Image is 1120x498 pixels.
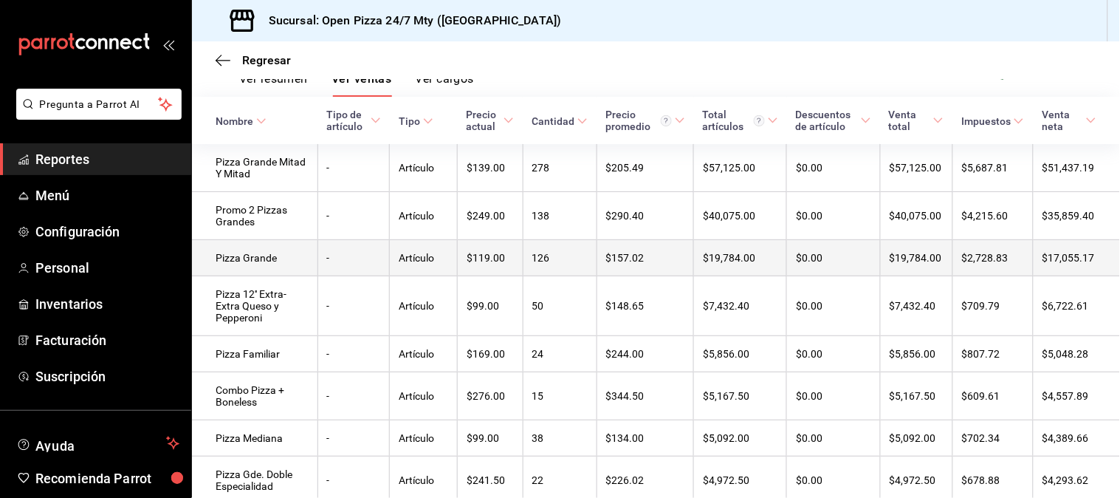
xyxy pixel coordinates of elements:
[192,372,317,420] td: Combo Pizza + Boneless
[317,144,390,192] td: -
[1033,276,1120,336] td: $6,722.61
[458,144,523,192] td: $139.00
[880,276,952,336] td: $7,432.40
[523,372,597,420] td: 15
[532,115,574,127] div: Cantidad
[331,72,392,97] button: Ver ventas
[1042,109,1096,132] span: Venta neta
[40,97,159,112] span: Pregunta a Parrot AI
[952,240,1033,276] td: $2,728.83
[317,336,390,372] td: -
[787,192,880,240] td: $0.00
[1033,240,1120,276] td: $17,055.17
[467,109,515,132] span: Precio actual
[35,258,179,278] span: Personal
[399,115,433,127] span: Tipo
[192,192,317,240] td: Promo 2 Pizzas Grandes
[597,240,694,276] td: $157.02
[458,372,523,420] td: $276.00
[317,276,390,336] td: -
[35,468,179,488] span: Recomienda Parrot
[787,336,880,372] td: $0.00
[192,420,317,457] td: Pizza Mediana
[597,372,694,420] td: $344.50
[889,109,944,132] span: Venta total
[880,240,952,276] td: $19,784.00
[35,185,179,205] span: Menú
[10,107,182,123] a: Pregunta a Parrot AI
[694,372,787,420] td: $5,167.50
[1033,420,1120,457] td: $4,389.66
[523,276,597,336] td: 50
[597,336,694,372] td: $244.00
[597,276,694,336] td: $148.65
[605,109,685,132] span: Precio promedio
[523,420,597,457] td: 38
[390,276,458,336] td: Artículo
[326,109,368,132] div: Tipo de artículo
[317,372,390,420] td: -
[326,109,381,132] span: Tipo de artículo
[787,144,880,192] td: $0.00
[952,372,1033,420] td: $609.61
[523,336,597,372] td: 24
[952,420,1033,457] td: $702.34
[796,109,858,132] div: Descuentos de artículo
[661,115,672,126] svg: Precio promedio = Total artículos / cantidad
[458,192,523,240] td: $249.00
[467,109,501,132] div: Precio actual
[390,144,458,192] td: Artículo
[35,366,179,386] span: Suscripción
[703,109,765,132] div: Total artículos
[523,144,597,192] td: 278
[1033,372,1120,420] td: $4,557.89
[317,192,390,240] td: -
[754,115,765,126] svg: El total artículos considera cambios de precios en los artículos así como costos adicionales por ...
[694,192,787,240] td: $40,075.00
[1033,144,1120,192] td: $51,437.19
[787,276,880,336] td: $0.00
[880,372,952,420] td: $5,167.50
[192,276,317,336] td: Pizza 12'' Extra-Extra Queso y Pepperoni
[961,115,1011,127] div: Impuestos
[216,115,253,127] div: Nombre
[952,336,1033,372] td: $807.72
[35,222,179,242] span: Configuración
[416,72,475,97] button: Ver cargos
[216,53,291,67] button: Regresar
[787,372,880,420] td: $0.00
[242,53,291,67] span: Regresar
[35,330,179,350] span: Facturación
[703,109,778,132] span: Total artículos
[390,372,458,420] td: Artículo
[1042,109,1083,132] div: Venta neta
[192,144,317,192] td: Pizza Grande Mitad Y Mitad
[694,276,787,336] td: $7,432.40
[458,240,523,276] td: $119.00
[880,144,952,192] td: $57,125.00
[952,144,1033,192] td: $5,687.81
[162,38,174,50] button: open_drawer_menu
[35,434,160,452] span: Ayuda
[880,192,952,240] td: $40,075.00
[458,276,523,336] td: $99.00
[532,115,588,127] span: Cantidad
[952,192,1033,240] td: $4,215.60
[523,192,597,240] td: 138
[317,240,390,276] td: -
[16,89,182,120] button: Pregunta a Parrot AI
[390,336,458,372] td: Artículo
[390,192,458,240] td: Artículo
[880,336,952,372] td: $5,856.00
[35,294,179,314] span: Inventarios
[952,276,1033,336] td: $709.79
[1033,192,1120,240] td: $35,859.40
[880,420,952,457] td: $5,092.00
[597,420,694,457] td: $134.00
[694,144,787,192] td: $57,125.00
[694,420,787,457] td: $5,092.00
[390,420,458,457] td: Artículo
[239,72,308,97] button: Ver resumen
[597,192,694,240] td: $290.40
[787,240,880,276] td: $0.00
